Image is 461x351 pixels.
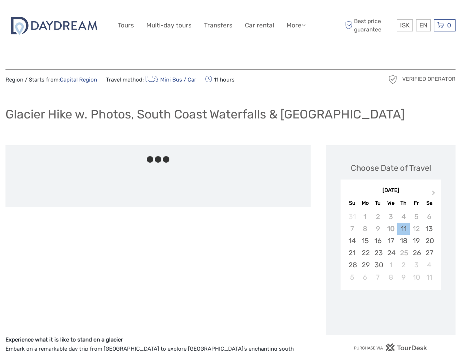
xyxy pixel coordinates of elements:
div: Choose Friday, September 19th, 2025 [410,235,423,247]
span: Verified Operator [402,75,456,83]
span: Region / Starts from: [5,76,97,84]
div: Choose Monday, September 29th, 2025 [359,259,372,271]
div: Not available Wednesday, September 3rd, 2025 [384,211,397,223]
div: Choose Saturday, September 27th, 2025 [423,247,435,259]
div: Fr [410,198,423,208]
div: Choose Wednesday, October 1st, 2025 [384,259,397,271]
div: Not available Sunday, September 7th, 2025 [346,223,358,235]
span: Best price guarantee [343,17,395,33]
div: Not available Monday, September 1st, 2025 [359,211,372,223]
div: Choose Tuesday, October 7th, 2025 [372,271,384,283]
div: Not available Thursday, September 4th, 2025 [397,211,410,223]
div: Tu [372,198,384,208]
a: Multi-day tours [146,20,192,31]
span: 0 [446,22,452,29]
div: We [384,198,397,208]
div: Not available Friday, September 5th, 2025 [410,211,423,223]
div: Choose Friday, September 26th, 2025 [410,247,423,259]
div: Choose Saturday, September 20th, 2025 [423,235,435,247]
img: 2722-c67f3ee1-da3f-448a-ae30-a82a1b1ec634_logo_big.jpg [5,13,103,37]
div: Choose Friday, October 3rd, 2025 [410,259,423,271]
div: Not available Wednesday, September 10th, 2025 [384,223,397,235]
span: 11 hours [205,74,235,84]
a: Transfers [204,20,233,31]
a: Capital Region [60,76,97,83]
div: Choose Monday, October 6th, 2025 [359,271,372,283]
div: Choose Tuesday, September 16th, 2025 [372,235,384,247]
div: Not available Sunday, August 31st, 2025 [346,211,358,223]
span: ISK [400,22,410,29]
div: Choose Date of Travel [351,162,431,174]
div: Choose Tuesday, September 30th, 2025 [372,259,384,271]
div: Choose Wednesday, October 8th, 2025 [384,271,397,283]
a: Car rental [245,20,274,31]
div: Not available Tuesday, September 2nd, 2025 [372,211,384,223]
h1: Glacier Hike w. Photos, South Coast Waterfalls & [GEOGRAPHIC_DATA] [5,107,405,122]
div: Choose Sunday, September 21st, 2025 [346,247,358,259]
div: Choose Saturday, October 11th, 2025 [423,271,435,283]
div: Choose Thursday, September 18th, 2025 [397,235,410,247]
a: Mini Bus / Car [144,76,196,83]
div: EN [416,19,431,31]
div: Choose Sunday, September 28th, 2025 [346,259,358,271]
a: More [287,20,306,31]
a: Tours [118,20,134,31]
div: Not available Tuesday, September 9th, 2025 [372,223,384,235]
div: Not available Friday, September 12th, 2025 [410,223,423,235]
div: Choose Thursday, October 9th, 2025 [397,271,410,283]
div: Not available Thursday, September 25th, 2025 [397,247,410,259]
div: Loading... [388,309,393,314]
div: Choose Monday, September 15th, 2025 [359,235,372,247]
div: Choose Monday, September 22nd, 2025 [359,247,372,259]
div: Su [346,198,358,208]
span: Travel method: [106,74,196,84]
button: Next Month [429,189,440,200]
div: Choose Tuesday, September 23rd, 2025 [372,247,384,259]
div: Choose Sunday, October 5th, 2025 [346,271,358,283]
div: Choose Saturday, September 13th, 2025 [423,223,435,235]
img: verified_operator_grey_128.png [387,73,399,85]
div: Choose Thursday, October 2nd, 2025 [397,259,410,271]
div: Choose Wednesday, September 17th, 2025 [384,235,397,247]
div: Choose Thursday, September 11th, 2025 [397,223,410,235]
strong: Experience what it is like to stand on a glacier [5,336,123,343]
div: Sa [423,198,435,208]
div: Not available Monday, September 8th, 2025 [359,223,372,235]
div: Choose Friday, October 10th, 2025 [410,271,423,283]
div: Choose Saturday, October 4th, 2025 [423,259,435,271]
div: Th [397,198,410,208]
div: Mo [359,198,372,208]
div: [DATE] [341,187,441,195]
div: Choose Sunday, September 14th, 2025 [346,235,358,247]
div: Choose Wednesday, September 24th, 2025 [384,247,397,259]
div: Not available Saturday, September 6th, 2025 [423,211,435,223]
div: month 2025-09 [343,211,438,283]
